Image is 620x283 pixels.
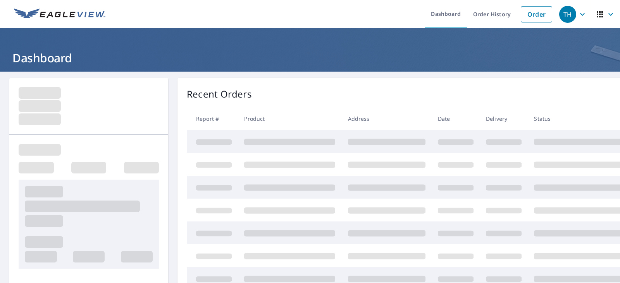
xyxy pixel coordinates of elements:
img: EV Logo [14,9,105,20]
th: Delivery [480,107,528,130]
a: Order [521,6,552,22]
h1: Dashboard [9,50,611,66]
th: Product [238,107,341,130]
th: Date [432,107,480,130]
p: Recent Orders [187,87,252,101]
th: Report # [187,107,238,130]
th: Address [342,107,432,130]
div: TH [559,6,576,23]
